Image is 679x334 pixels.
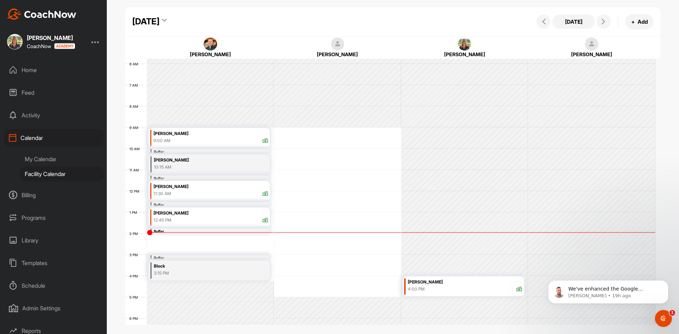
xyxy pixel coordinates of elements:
[158,51,263,58] div: [PERSON_NAME]
[408,278,522,286] div: [PERSON_NAME]
[154,149,248,154] div: Buffer
[285,51,390,58] div: [PERSON_NAME]
[552,14,595,29] button: [DATE]
[125,316,145,321] div: 6 PM
[4,254,104,272] div: Templates
[153,137,170,144] div: 9:00 AM
[125,189,146,193] div: 12 PM
[125,62,145,66] div: 6 AM
[20,152,104,166] div: My Calendar
[7,8,76,20] img: CoachNow
[669,310,675,316] span: 1
[125,168,146,172] div: 11 AM
[154,164,248,170] div: 10:15 AM
[7,34,23,49] img: square_8773fb9e5e701dfbbb6156c6601d0bf3.jpg
[153,209,268,217] div: [PERSON_NAME]
[132,15,159,28] div: [DATE]
[4,186,104,204] div: Billing
[4,209,104,227] div: Programs
[154,255,248,260] div: Buffer
[408,286,425,292] div: 4:00 PM
[539,51,645,58] div: [PERSON_NAME]
[4,232,104,249] div: Library
[125,253,145,257] div: 3 PM
[154,176,248,181] div: Buffer
[153,191,171,197] div: 11:30 AM
[125,125,145,130] div: 9 AM
[154,229,248,234] div: Buffer
[4,129,104,147] div: Calendar
[4,299,104,317] div: Admin Settings
[20,166,104,181] div: Facility Calendar
[4,106,104,124] div: Activity
[204,37,217,51] img: square_5fc2fcc189887335bfc88bfb5f72a0da.jpg
[153,217,172,223] div: 12:45 PM
[154,270,248,276] div: 3:15 PM
[125,274,145,278] div: 4 PM
[125,147,147,151] div: 10 AM
[4,61,104,79] div: Home
[125,83,145,87] div: 7 AM
[331,37,344,51] img: square_default-ef6cabf814de5a2bf16c804365e32c732080f9872bdf737d349900a9daf73cf9.png
[27,35,75,41] div: [PERSON_NAME]
[631,18,635,25] span: +
[655,310,672,327] iframe: Intercom live chat
[31,20,120,104] span: We've enhanced the Google Calendar integration for a more seamless experience. If you haven't lin...
[27,43,75,49] div: CoachNow
[153,130,268,138] div: [PERSON_NAME]
[625,14,654,29] button: +Add
[538,265,679,315] iframe: Intercom notifications message
[412,51,517,58] div: [PERSON_NAME]
[154,156,248,164] div: [PERSON_NAME]
[125,210,144,215] div: 1 PM
[585,37,598,51] img: square_default-ef6cabf814de5a2bf16c804365e32c732080f9872bdf737d349900a9daf73cf9.png
[153,183,268,191] div: [PERSON_NAME]
[31,27,122,34] p: Message from Alex, sent 19h ago
[54,43,75,49] img: CoachNow acadmey
[125,232,145,236] div: 2 PM
[125,104,145,109] div: 8 AM
[458,37,471,51] img: square_8773fb9e5e701dfbbb6156c6601d0bf3.jpg
[4,84,104,101] div: Feed
[4,277,104,294] div: Schedule
[154,262,248,270] div: Block
[125,295,145,299] div: 5 PM
[154,202,248,207] div: Buffer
